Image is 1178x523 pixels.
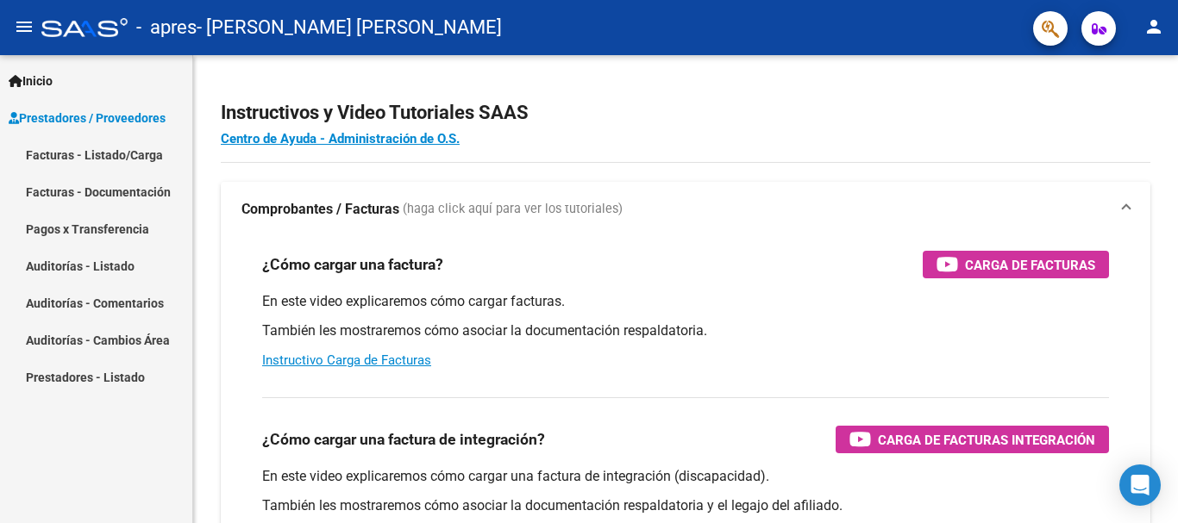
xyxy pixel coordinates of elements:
[923,251,1109,278] button: Carga de Facturas
[221,182,1150,237] mat-expansion-panel-header: Comprobantes / Facturas (haga click aquí para ver los tutoriales)
[9,72,53,90] span: Inicio
[878,429,1095,451] span: Carga de Facturas Integración
[9,109,166,128] span: Prestadores / Proveedores
[136,9,197,47] span: - apres
[262,292,1109,311] p: En este video explicaremos cómo cargar facturas.
[1144,16,1164,37] mat-icon: person
[262,427,545,451] h3: ¿Cómo cargar una factura de integración?
[262,467,1109,486] p: En este video explicaremos cómo cargar una factura de integración (discapacidad).
[403,200,623,219] span: (haga click aquí para ver los tutoriales)
[1119,464,1161,506] div: Open Intercom Messenger
[241,200,399,219] strong: Comprobantes / Facturas
[262,252,443,277] h3: ¿Cómo cargar una factura?
[221,97,1150,129] h2: Instructivos y Video Tutoriales SAAS
[965,254,1095,276] span: Carga de Facturas
[262,496,1109,515] p: También les mostraremos cómo asociar la documentación respaldatoria y el legajo del afiliado.
[221,131,460,146] a: Centro de Ayuda - Administración de O.S.
[197,9,502,47] span: - [PERSON_NAME] [PERSON_NAME]
[836,426,1109,453] button: Carga de Facturas Integración
[14,16,34,37] mat-icon: menu
[262,321,1109,340] p: También les mostraremos cómo asociar la documentación respaldatoria.
[262,352,431,368] a: Instructivo Carga de Facturas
